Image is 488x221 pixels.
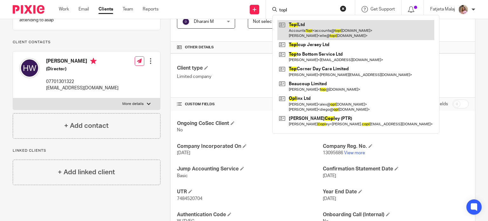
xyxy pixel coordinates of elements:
[458,4,468,15] img: MicrosoftTeams-image%20(5).png
[177,65,323,72] h4: Client type
[13,5,44,14] img: Pixie
[177,197,202,201] span: 7484520704
[340,5,346,12] button: Clear
[46,85,119,91] p: [EMAIL_ADDRESS][DOMAIN_NAME]
[177,166,323,172] h4: Jump Accounting Service
[46,58,119,66] h4: [PERSON_NAME]
[58,167,115,177] h4: + Add linked client
[185,45,214,50] span: Other details
[46,79,119,85] p: 07701301322
[177,73,323,80] p: Limited company
[177,211,323,218] h4: Authentication Code
[323,143,469,150] h4: Company Reg. No.
[279,8,336,13] input: Search
[123,6,133,12] a: Team
[182,18,190,25] img: svg%3E
[46,66,119,72] h5: (Director)
[122,101,144,107] p: More details
[323,174,336,178] span: [DATE]
[19,58,40,78] img: svg%3E
[59,6,69,12] a: Work
[13,40,160,45] p: Client contacts
[13,148,160,153] p: Linked clients
[177,102,323,107] h4: CUSTOM FIELDS
[323,166,469,172] h4: Confirmation Statement Date
[253,19,279,24] span: Not selected
[143,6,159,12] a: Reports
[323,151,343,155] span: 13095686
[177,128,183,132] span: No
[370,7,395,11] span: Get Support
[323,211,469,218] h4: Onboarding Call (Internal)
[177,120,323,127] h4: Ongoing CoSec Client
[177,143,323,150] h4: Company Incorporated On
[177,151,190,155] span: [DATE]
[323,197,336,201] span: [DATE]
[430,6,455,12] p: Fatjeta Malaj
[177,189,323,195] h4: UTR
[177,174,188,178] span: Basic
[344,151,365,155] a: View more
[323,189,469,195] h4: Year End Date
[90,58,97,64] i: Primary
[98,6,113,12] a: Clients
[78,6,89,12] a: Email
[64,121,109,131] h4: + Add contact
[194,19,214,24] span: Dharani M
